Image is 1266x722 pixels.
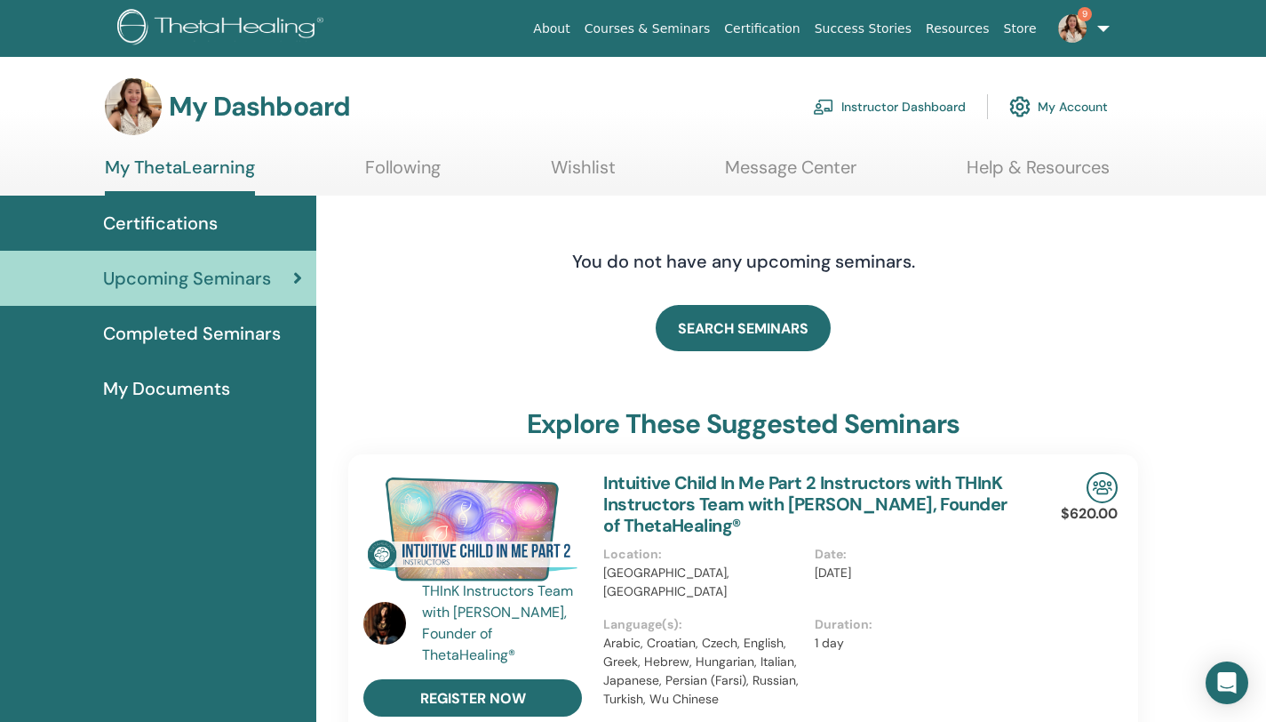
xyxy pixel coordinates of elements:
a: Store [997,12,1044,45]
p: Duration : [815,615,1015,634]
span: 9 [1078,7,1092,21]
p: [GEOGRAPHIC_DATA], [GEOGRAPHIC_DATA] [603,564,803,601]
h4: You do not have any upcoming seminars. [464,251,1023,272]
p: Language(s) : [603,615,803,634]
span: SEARCH SEMINARS [678,319,808,338]
a: Help & Resources [967,156,1110,191]
a: Resources [919,12,997,45]
img: default.jpg [363,602,406,645]
span: Certifications [103,210,218,237]
a: Instructor Dashboard [813,87,966,126]
a: Intuitive Child In Me Part 2 Instructors with THInK Instructors Team with [PERSON_NAME], Founder ... [603,471,1007,537]
h3: explore these suggested seminars [527,408,959,440]
img: cog.svg [1009,92,1031,122]
img: default.jpg [105,78,162,135]
div: Open Intercom Messenger [1206,662,1248,704]
a: Success Stories [808,12,919,45]
a: Following [365,156,441,191]
a: Message Center [725,156,856,191]
p: Location : [603,545,803,564]
h3: My Dashboard [169,91,350,123]
img: chalkboard-teacher.svg [813,99,834,115]
a: register now [363,679,582,717]
p: $620.00 [1061,503,1118,525]
p: Arabic, Croatian, Czech, English, Greek, Hebrew, Hungarian, Italian, Japanese, Persian (Farsi), R... [603,634,803,709]
span: Upcoming Seminars [103,265,271,292]
img: default.jpg [1058,14,1087,43]
span: register now [420,689,526,708]
p: Date : [815,545,1015,564]
a: About [526,12,577,45]
span: My Documents [103,375,230,402]
img: Intuitive Child In Me Part 2 Instructors [363,472,582,586]
a: My ThetaLearning [105,156,255,196]
p: 1 day [815,634,1015,653]
a: Wishlist [551,156,616,191]
span: Completed Seminars [103,320,281,347]
a: Certification [717,12,807,45]
a: Courses & Seminars [577,12,718,45]
img: In-Person Seminar [1087,472,1118,503]
a: THInK Instructors Team with [PERSON_NAME], Founder of ThetaHealing® [422,581,586,666]
a: My Account [1009,87,1108,126]
p: [DATE] [815,564,1015,582]
a: SEARCH SEMINARS [656,305,831,351]
img: logo.png [117,9,330,49]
